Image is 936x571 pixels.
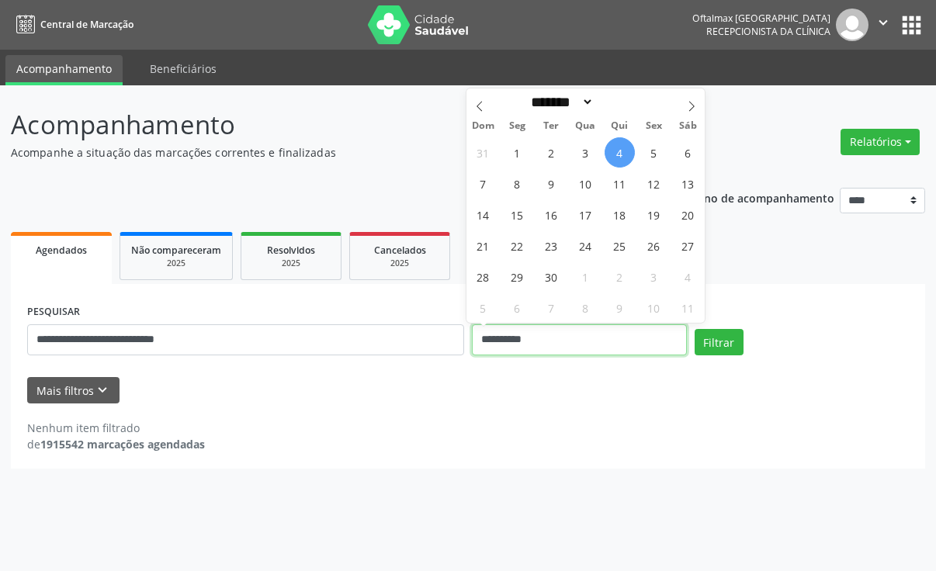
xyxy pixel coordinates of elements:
span: Outubro 10, 2025 [639,292,669,323]
span: Setembro 15, 2025 [502,199,532,230]
span: Setembro 27, 2025 [673,230,703,261]
span: Setembro 7, 2025 [468,168,498,199]
span: Outubro 7, 2025 [536,292,567,323]
span: Outubro 9, 2025 [605,292,635,323]
span: Setembro 10, 2025 [570,168,601,199]
span: Outubro 3, 2025 [639,261,669,292]
span: Setembro 23, 2025 [536,230,567,261]
span: Qui [602,121,636,131]
span: Seg [500,121,534,131]
img: img [836,9,868,41]
div: 2025 [131,258,221,269]
button: Relatórios [841,129,920,155]
span: Agosto 31, 2025 [468,137,498,168]
span: Dom [466,121,501,131]
button: Mais filtroskeyboard_arrow_down [27,377,120,404]
span: Setembro 18, 2025 [605,199,635,230]
span: Agendados [36,244,87,257]
span: Sex [636,121,671,131]
span: Outubro 2, 2025 [605,261,635,292]
button: apps [898,12,925,39]
div: Nenhum item filtrado [27,420,205,436]
a: Acompanhamento [5,55,123,85]
span: Setembro 13, 2025 [673,168,703,199]
span: Outubro 4, 2025 [673,261,703,292]
span: Sáb [671,121,705,131]
span: Outubro 6, 2025 [502,292,532,323]
span: Setembro 8, 2025 [502,168,532,199]
i: keyboard_arrow_down [94,382,111,399]
span: Não compareceram [131,244,221,257]
a: Central de Marcação [11,12,133,37]
span: Qua [568,121,602,131]
span: Setembro 4, 2025 [605,137,635,168]
span: Setembro 11, 2025 [605,168,635,199]
span: Outubro 5, 2025 [468,292,498,323]
p: Ano de acompanhamento [697,188,834,207]
a: Beneficiários [139,55,227,82]
strong: 1915542 marcações agendadas [40,437,205,452]
span: Setembro 1, 2025 [502,137,532,168]
span: Setembro 9, 2025 [536,168,567,199]
span: Setembro 14, 2025 [468,199,498,230]
span: Setembro 29, 2025 [502,261,532,292]
span: Setembro 25, 2025 [605,230,635,261]
i:  [875,14,892,31]
span: Outubro 8, 2025 [570,292,601,323]
span: Setembro 24, 2025 [570,230,601,261]
p: Acompanhamento [11,106,651,144]
span: Setembro 21, 2025 [468,230,498,261]
span: Setembro 22, 2025 [502,230,532,261]
span: Setembro 26, 2025 [639,230,669,261]
div: Oftalmax [GEOGRAPHIC_DATA] [692,12,830,25]
button: Filtrar [695,329,744,355]
span: Setembro 5, 2025 [639,137,669,168]
span: Setembro 16, 2025 [536,199,567,230]
span: Cancelados [374,244,426,257]
label: PESQUISAR [27,300,80,324]
span: Setembro 3, 2025 [570,137,601,168]
span: Outubro 11, 2025 [673,292,703,323]
span: Resolvidos [267,244,315,257]
button:  [868,9,898,41]
span: Setembro 12, 2025 [639,168,669,199]
div: 2025 [252,258,330,269]
div: de [27,436,205,452]
p: Acompanhe a situação das marcações correntes e finalizadas [11,144,651,161]
span: Outubro 1, 2025 [570,261,601,292]
input: Year [594,94,645,110]
span: Central de Marcação [40,18,133,31]
span: Setembro 20, 2025 [673,199,703,230]
span: Setembro 28, 2025 [468,261,498,292]
span: Ter [534,121,568,131]
span: Setembro 17, 2025 [570,199,601,230]
span: Recepcionista da clínica [706,25,830,38]
span: Setembro 30, 2025 [536,261,567,292]
select: Month [526,94,595,110]
span: Setembro 2, 2025 [536,137,567,168]
div: 2025 [361,258,439,269]
span: Setembro 6, 2025 [673,137,703,168]
span: Setembro 19, 2025 [639,199,669,230]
